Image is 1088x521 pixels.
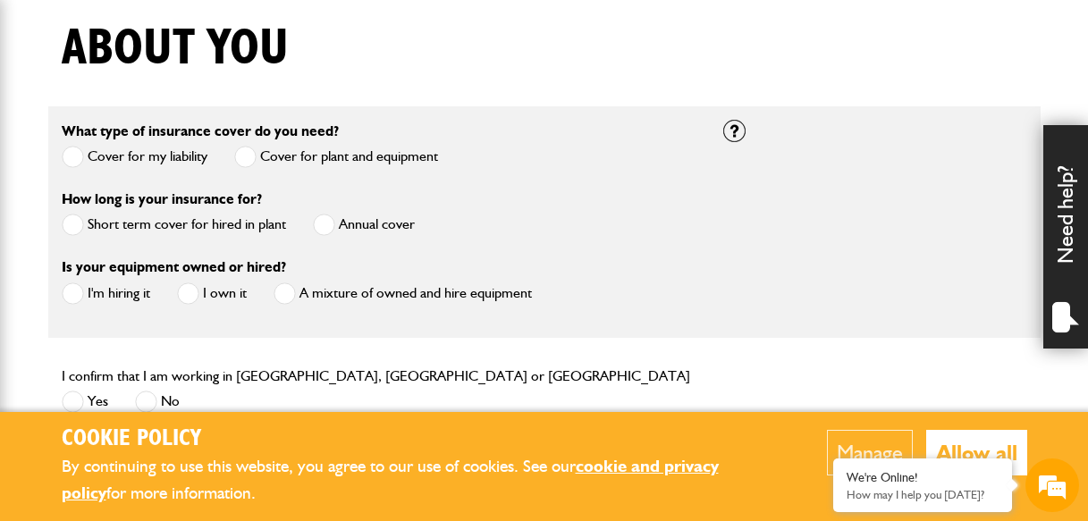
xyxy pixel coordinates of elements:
[847,488,999,501] p: How may I help you today?
[827,430,913,475] button: Manage
[274,282,532,305] label: A mixture of owned and hire equipment
[62,124,339,139] label: What type of insurance cover do you need?
[847,470,999,485] div: We're Online!
[62,369,690,383] label: I confirm that I am working in [GEOGRAPHIC_DATA], [GEOGRAPHIC_DATA] or [GEOGRAPHIC_DATA]
[62,19,289,79] h1: About you
[62,282,150,305] label: I'm hiring it
[62,214,286,236] label: Short term cover for hired in plant
[62,192,262,206] label: How long is your insurance for?
[1043,125,1088,349] div: Need help?
[926,430,1027,475] button: Allow all
[62,391,108,413] label: Yes
[62,456,719,504] a: cookie and privacy policy
[62,425,772,453] h2: Cookie Policy
[177,282,247,305] label: I own it
[62,146,207,168] label: Cover for my liability
[135,391,180,413] label: No
[62,453,772,508] p: By continuing to use this website, you agree to our use of cookies. See our for more information.
[313,214,415,236] label: Annual cover
[62,260,286,274] label: Is your equipment owned or hired?
[234,146,438,168] label: Cover for plant and equipment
